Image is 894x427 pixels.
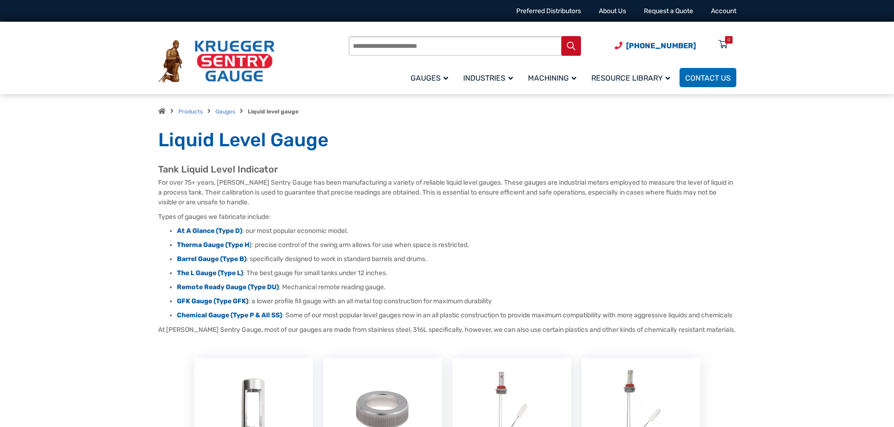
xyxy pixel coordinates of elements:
[516,7,581,15] a: Preferred Distributors
[411,74,448,82] span: Gauges
[158,40,275,83] img: Krueger Sentry Gauge
[177,227,242,235] a: At A Glance (Type D)
[599,7,626,15] a: About Us
[177,241,249,249] strong: Therma Gauge (Type H
[644,7,693,15] a: Request a Quote
[215,108,235,115] a: Gauges
[177,269,736,278] li: : The best gauge for small tanks under 12 inches.
[711,7,736,15] a: Account
[615,40,696,52] a: Phone Number (920) 434-8860
[727,36,730,44] div: 0
[177,297,736,306] li: : a lower profile fill gauge with an all metal top construction for maximum durability
[177,311,282,319] a: Chemical Gauge (Type P & All SS)
[177,240,736,250] li: : precise control of the swing arm allows for use when space is restricted.
[685,74,731,82] span: Contact Us
[158,212,736,222] p: Types of gauges we fabricate include:
[177,311,736,320] li: : Some of our most popular level gauges now in an all plastic construction to provide maximum com...
[158,325,736,335] p: At [PERSON_NAME] Sentry Gauge, most of our gauges are made from stainless steel, 316L specificall...
[177,226,736,236] li: : our most popular economic model.
[458,67,522,89] a: Industries
[248,108,298,115] strong: Liquid level gauge
[158,128,736,152] h1: Liquid Level Gauge
[177,255,246,263] a: Barrel Gauge (Type B)
[528,74,576,82] span: Machining
[591,74,670,82] span: Resource Library
[680,68,736,87] a: Contact Us
[177,241,252,249] a: Therma Gauge (Type H)
[463,74,513,82] span: Industries
[626,41,696,50] span: [PHONE_NUMBER]
[177,283,736,292] li: : Mechanical remote reading gauge.
[586,67,680,89] a: Resource Library
[405,67,458,89] a: Gauges
[177,283,279,291] a: Remote Ready Gauge (Type DU)
[177,255,736,264] li: : specifically designed to work in standard barrels and drums.
[178,108,203,115] a: Products
[158,178,736,207] p: For over 75+ years, [PERSON_NAME] Sentry Gauge has been manufacturing a variety of reliable liqui...
[158,164,736,175] h2: Tank Liquid Level Indicator
[177,297,248,305] a: GFK Gauge (Type GFK)
[177,269,243,277] a: The L Gauge (Type L)
[522,67,586,89] a: Machining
